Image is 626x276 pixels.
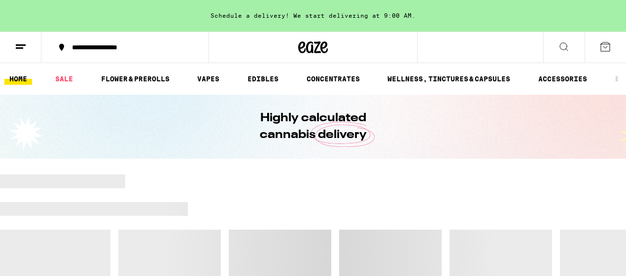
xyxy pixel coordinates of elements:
[243,73,283,85] a: EDIBLES
[232,110,394,143] h1: Highly calculated cannabis delivery
[302,73,365,85] a: CONCENTRATES
[533,73,592,85] a: ACCESSORIES
[4,73,32,85] a: HOME
[50,73,78,85] a: SALE
[96,73,174,85] a: FLOWER & PREROLLS
[192,73,224,85] a: VAPES
[383,73,515,85] a: WELLNESS, TINCTURES & CAPSULES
